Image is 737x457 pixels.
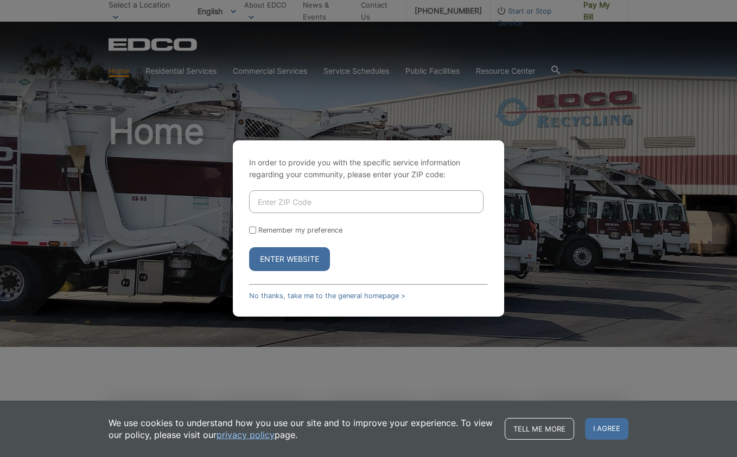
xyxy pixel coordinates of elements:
a: Tell me more [505,418,574,440]
label: Remember my preference [258,226,342,234]
a: privacy policy [217,429,275,441]
span: I agree [585,418,628,440]
p: We use cookies to understand how you use our site and to improve your experience. To view our pol... [109,417,494,441]
a: No thanks, take me to the general homepage > [249,292,405,300]
input: Enter ZIP Code [249,190,484,213]
button: Enter Website [249,247,330,271]
p: In order to provide you with the specific service information regarding your community, please en... [249,157,488,181]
